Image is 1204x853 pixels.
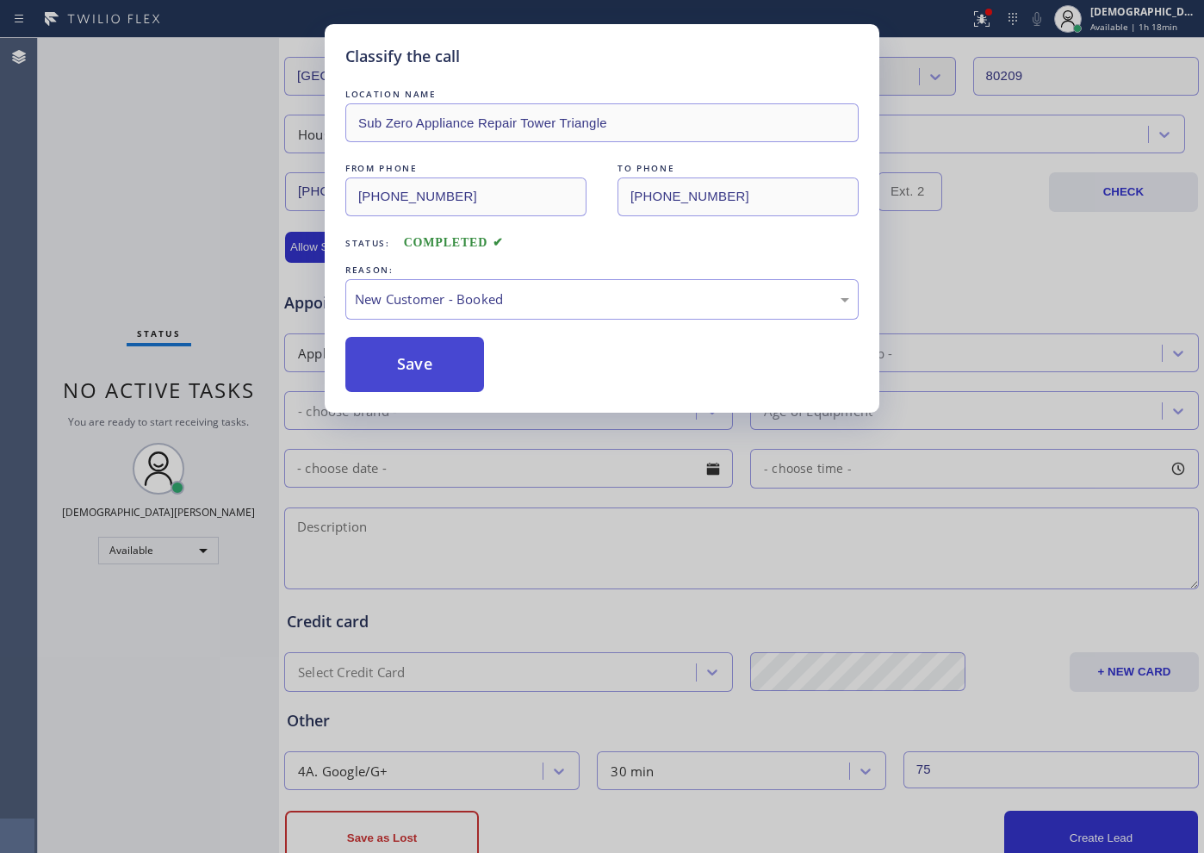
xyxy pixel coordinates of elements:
div: New Customer - Booked [355,290,849,309]
div: LOCATION NAME [345,85,859,103]
div: TO PHONE [618,159,859,177]
h5: Classify the call [345,45,460,68]
input: To phone [618,177,859,216]
input: From phone [345,177,586,216]
span: COMPLETED [404,236,504,249]
div: FROM PHONE [345,159,586,177]
button: Save [345,337,484,392]
div: REASON: [345,261,859,279]
span: Status: [345,237,390,249]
